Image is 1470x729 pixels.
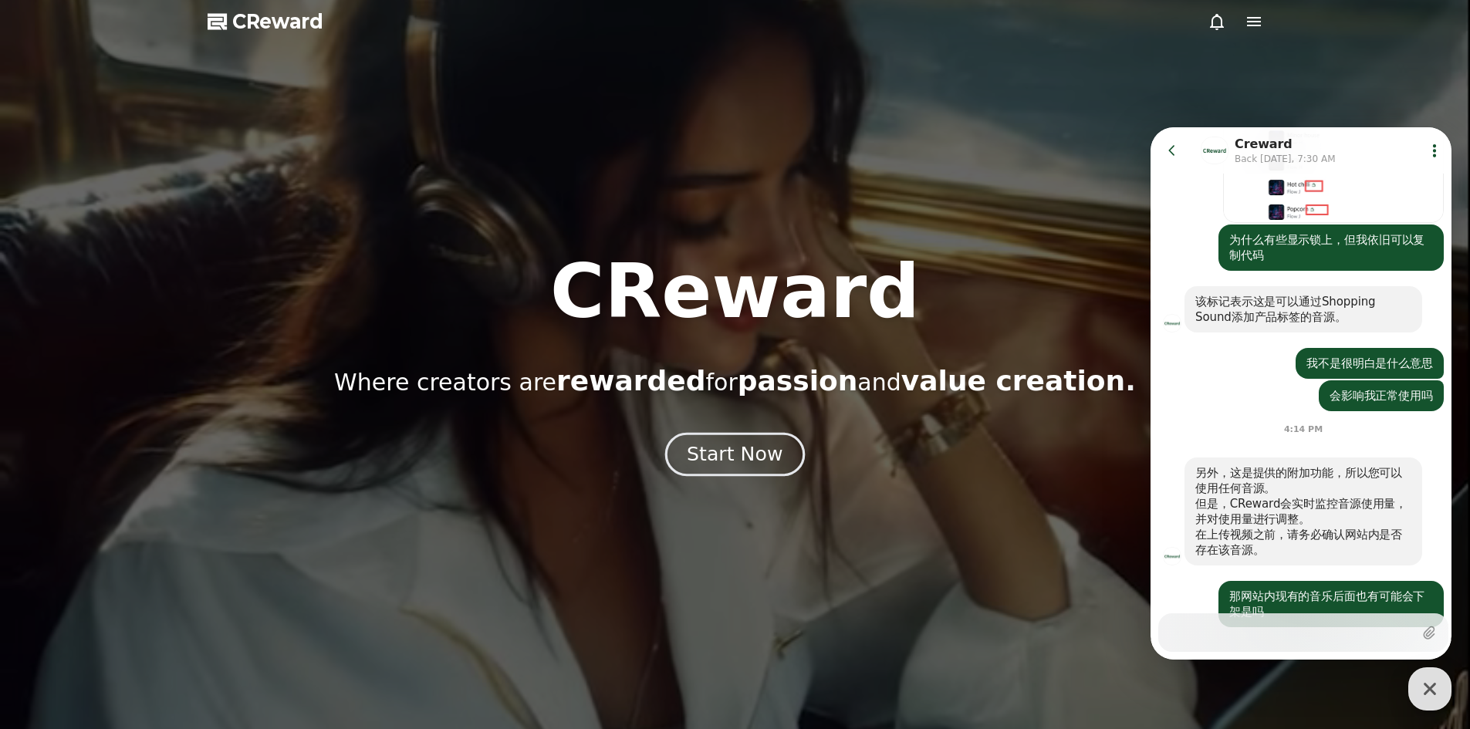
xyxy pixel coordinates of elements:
h1: CReward [550,255,920,329]
a: CReward [208,9,323,34]
span: passion [738,365,858,397]
p: Where creators are for and [334,366,1136,397]
button: Start Now [665,432,805,476]
div: Start Now [687,441,782,467]
span: rewarded [556,365,705,397]
span: CReward [232,9,323,34]
a: Start Now [668,449,802,464]
iframe: Channel chat [1151,127,1451,660]
span: value creation. [901,365,1136,397]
